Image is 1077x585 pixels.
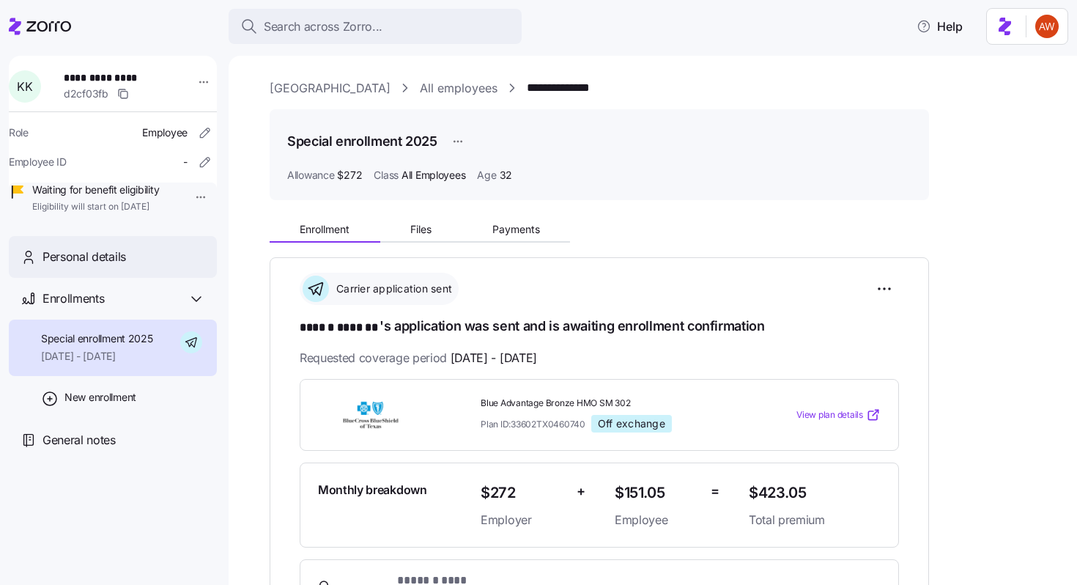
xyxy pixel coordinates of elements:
span: Waiting for benefit eligibility [32,183,159,197]
span: Requested coverage period [300,349,537,367]
span: Employee [615,511,699,529]
img: 3c671664b44671044fa8929adf5007c6 [1035,15,1059,38]
span: [DATE] - [DATE] [451,349,537,367]
span: Blue Advantage Bronze HMO SM 302 [481,397,737,410]
span: View plan details [796,408,863,422]
span: Search across Zorro... [264,18,382,36]
span: Role [9,125,29,140]
span: Allowance [287,168,334,183]
span: = [711,481,719,502]
span: Monthly breakdown [318,481,427,499]
h1: Special enrollment 2025 [287,132,437,150]
h1: 's application was sent and is awaiting enrollment confirmation [300,317,899,337]
span: 32 [500,168,512,183]
a: [GEOGRAPHIC_DATA] [270,79,391,97]
span: + [577,481,585,502]
span: [DATE] - [DATE] [41,349,153,364]
span: Files [410,224,432,235]
span: - [183,155,188,169]
span: Enrollments [42,290,104,308]
span: Total premium [749,511,881,529]
span: $151.05 [615,481,699,505]
span: Age [477,168,496,183]
span: Carrier application sent [332,282,452,296]
span: K K [17,81,32,92]
img: Blue Cross and Blue Shield of Texas [318,398,423,432]
span: Personal details [42,248,126,266]
span: Employee [142,125,188,140]
button: Search across Zorro... [229,9,522,44]
span: General notes [42,431,116,449]
button: Help [905,12,974,41]
span: $272 [337,168,362,183]
span: d2cf03fb [64,87,108,101]
span: Special enrollment 2025 [41,331,153,346]
a: All employees [420,79,497,97]
span: $272 [481,481,565,505]
span: New enrollment [64,390,136,405]
span: Enrollment [300,224,349,235]
span: All Employees [401,168,465,183]
span: Employer [481,511,565,529]
span: Class [374,168,399,183]
span: Employee ID [9,155,67,169]
span: Plan ID: 33602TX0460740 [481,418,585,430]
span: Help [917,18,963,35]
span: Payments [492,224,540,235]
span: Off exchange [598,417,665,430]
span: $423.05 [749,481,881,505]
a: View plan details [796,408,881,422]
span: Eligibility will start on [DATE] [32,201,159,213]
